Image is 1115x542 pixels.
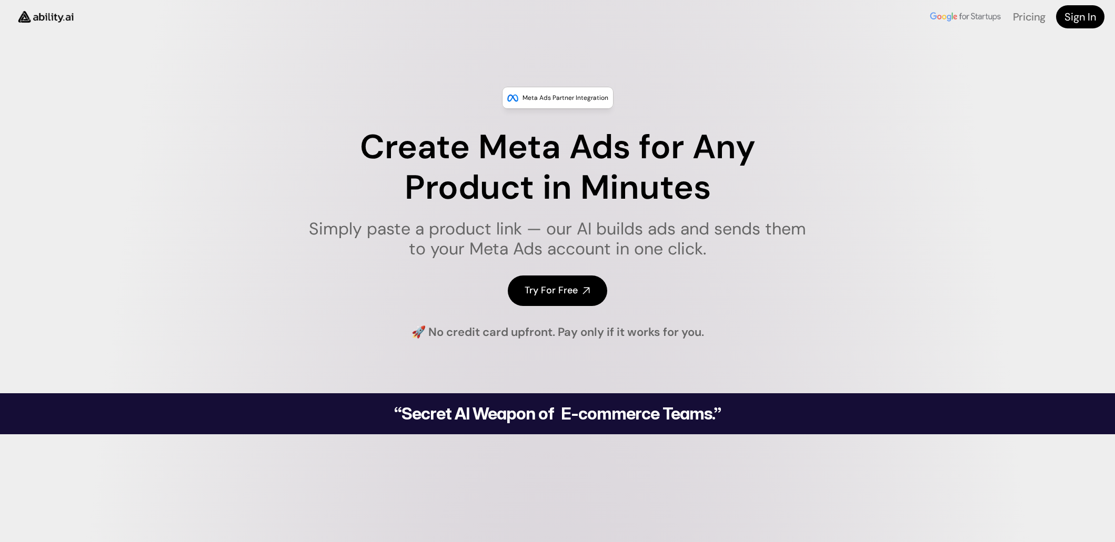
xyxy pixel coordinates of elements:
h4: Try For Free [525,284,578,297]
h1: Simply paste a product link — our AI builds ads and sends them to your Meta Ads account in one cl... [302,219,813,259]
h4: 🚀 No credit card upfront. Pay only if it works for you. [411,324,704,341]
a: Sign In [1056,5,1104,28]
a: Try For Free [508,275,607,305]
h4: Sign In [1064,9,1096,24]
a: Pricing [1013,10,1046,24]
p: Meta Ads Partner Integration [523,93,608,103]
h2: “Secret AI Weapon of E-commerce Teams.” [367,405,748,422]
h1: Create Meta Ads for Any Product in Minutes [302,127,813,208]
